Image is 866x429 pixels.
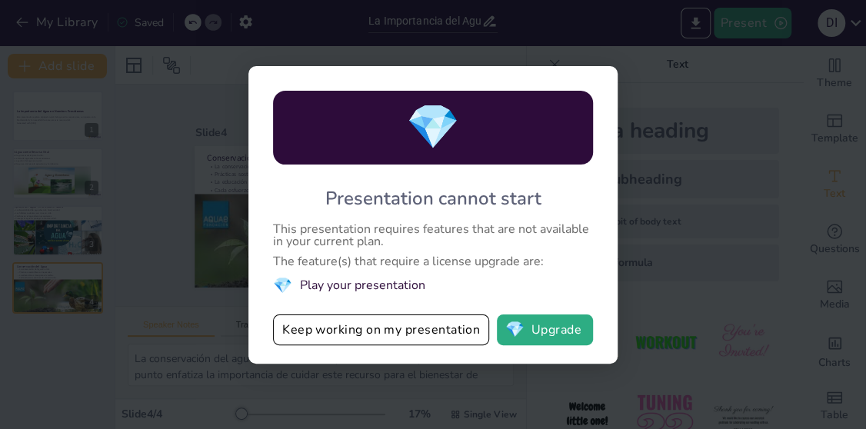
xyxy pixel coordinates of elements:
[325,186,541,211] div: Presentation cannot start
[273,223,593,248] div: This presentation requires features that are not available in your current plan.
[273,275,593,296] li: Play your presentation
[273,255,593,268] div: The feature(s) that require a license upgrade are:
[406,98,460,157] span: diamond
[505,322,525,338] span: diamond
[273,314,489,345] button: Keep working on my presentation
[273,275,292,296] span: diamond
[497,314,593,345] button: diamondUpgrade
